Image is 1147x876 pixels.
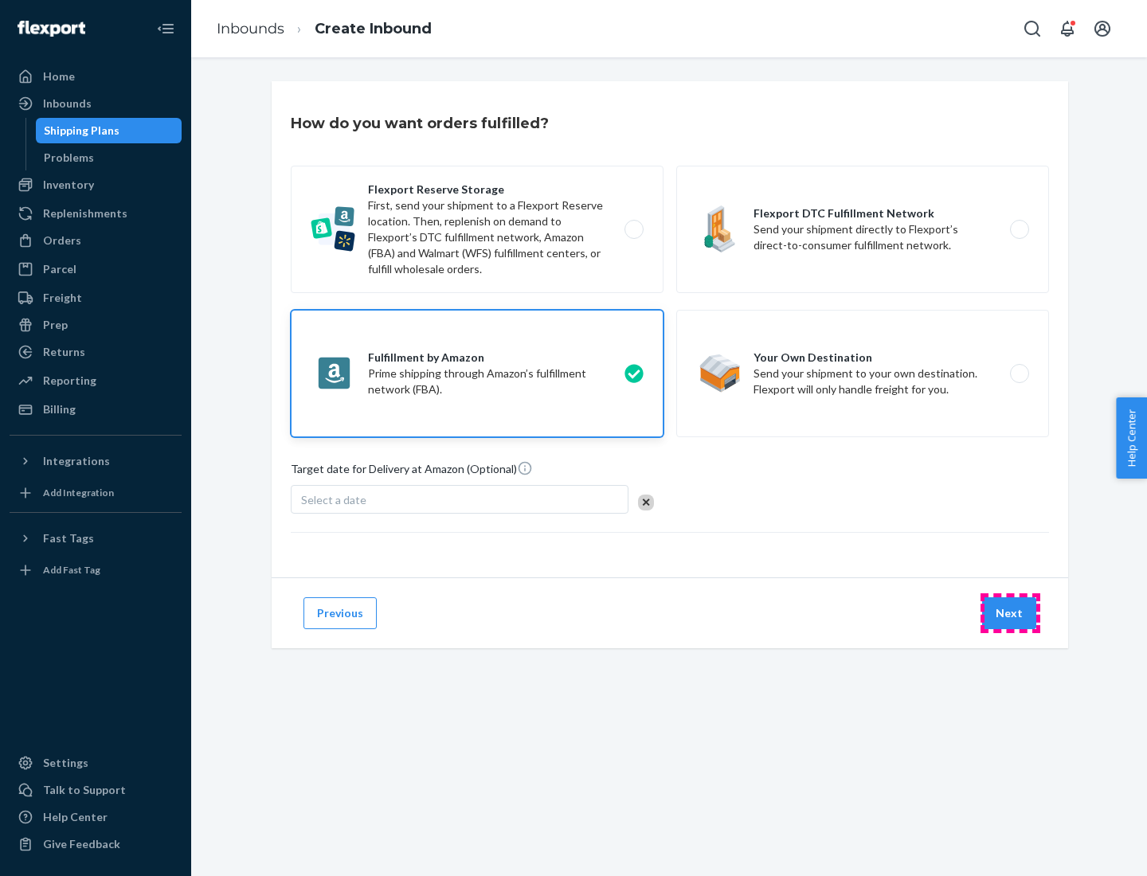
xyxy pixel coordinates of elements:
[43,755,88,771] div: Settings
[10,256,182,282] a: Parcel
[1016,13,1048,45] button: Open Search Box
[43,809,108,825] div: Help Center
[10,480,182,506] a: Add Integration
[303,597,377,629] button: Previous
[1051,13,1083,45] button: Open notifications
[43,317,68,333] div: Prep
[10,750,182,776] a: Settings
[43,453,110,469] div: Integrations
[10,312,182,338] a: Prep
[43,782,126,798] div: Talk to Support
[10,285,182,311] a: Freight
[43,486,114,499] div: Add Integration
[204,6,444,53] ol: breadcrumbs
[43,68,75,84] div: Home
[44,123,119,139] div: Shipping Plans
[291,460,533,483] span: Target date for Delivery at Amazon (Optional)
[315,20,432,37] a: Create Inbound
[291,113,549,134] h3: How do you want orders fulfilled?
[43,344,85,360] div: Returns
[10,557,182,583] a: Add Fast Tag
[36,145,182,170] a: Problems
[18,21,85,37] img: Flexport logo
[43,836,120,852] div: Give Feedback
[10,831,182,857] button: Give Feedback
[10,64,182,89] a: Home
[10,526,182,551] button: Fast Tags
[1086,13,1118,45] button: Open account menu
[150,13,182,45] button: Close Navigation
[301,493,366,506] span: Select a date
[982,597,1036,629] button: Next
[10,397,182,422] a: Billing
[43,563,100,577] div: Add Fast Tag
[1116,397,1147,479] button: Help Center
[43,401,76,417] div: Billing
[10,339,182,365] a: Returns
[43,205,127,221] div: Replenishments
[217,20,284,37] a: Inbounds
[10,201,182,226] a: Replenishments
[43,261,76,277] div: Parcel
[10,91,182,116] a: Inbounds
[10,228,182,253] a: Orders
[43,96,92,111] div: Inbounds
[43,177,94,193] div: Inventory
[10,804,182,830] a: Help Center
[43,290,82,306] div: Freight
[36,118,182,143] a: Shipping Plans
[43,233,81,248] div: Orders
[43,530,94,546] div: Fast Tags
[10,448,182,474] button: Integrations
[10,172,182,197] a: Inventory
[44,150,94,166] div: Problems
[43,373,96,389] div: Reporting
[10,368,182,393] a: Reporting
[10,777,182,803] a: Talk to Support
